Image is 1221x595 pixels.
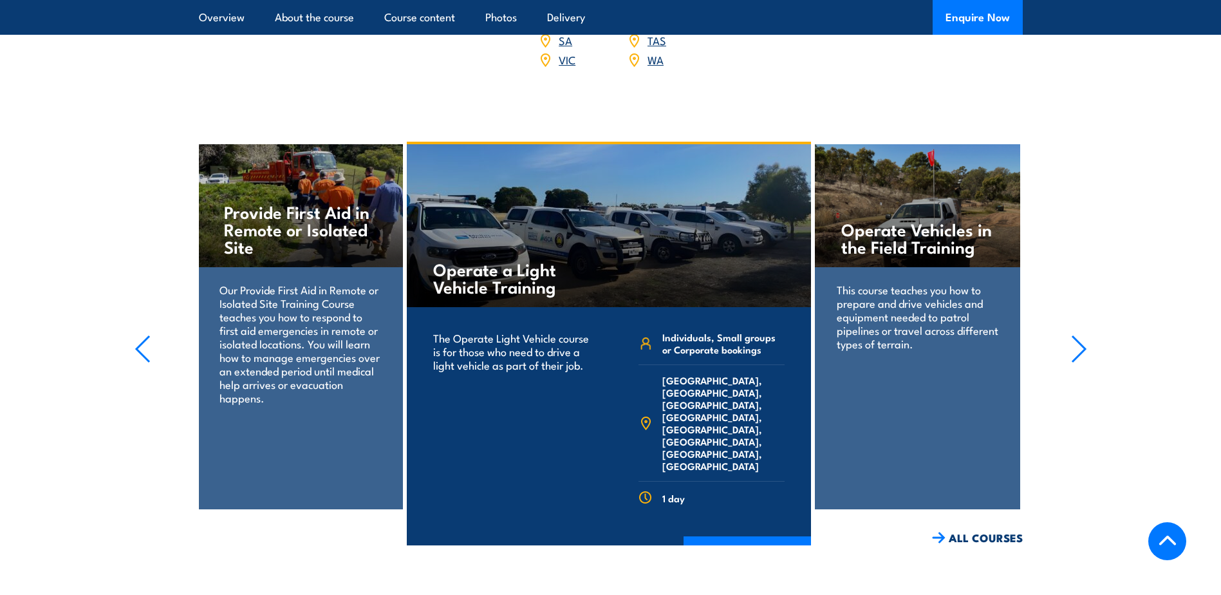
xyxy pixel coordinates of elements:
a: COURSE DETAILS [684,536,811,570]
a: ALL COURSES [932,531,1023,545]
a: SA [559,32,572,48]
h4: Operate a Light Vehicle Training [433,260,584,295]
a: VIC [559,52,575,67]
span: [GEOGRAPHIC_DATA], [GEOGRAPHIC_DATA], [GEOGRAPHIC_DATA], [GEOGRAPHIC_DATA], [GEOGRAPHIC_DATA], [G... [662,374,785,472]
h4: Operate Vehicles in the Field Training [841,220,994,255]
a: WA [648,52,664,67]
p: The Operate Light Vehicle course is for those who need to drive a light vehicle as part of their ... [433,331,592,372]
span: 1 day [662,492,685,504]
span: Individuals, Small groups or Corporate bookings [662,331,785,355]
p: Our Provide First Aid in Remote or Isolated Site Training Course teaches you how to respond to fi... [219,283,381,404]
h4: Provide First Aid in Remote or Isolated Site [224,203,377,255]
a: TAS [648,32,666,48]
p: This course teaches you how to prepare and drive vehicles and equipment needed to patrol pipeline... [837,283,998,350]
